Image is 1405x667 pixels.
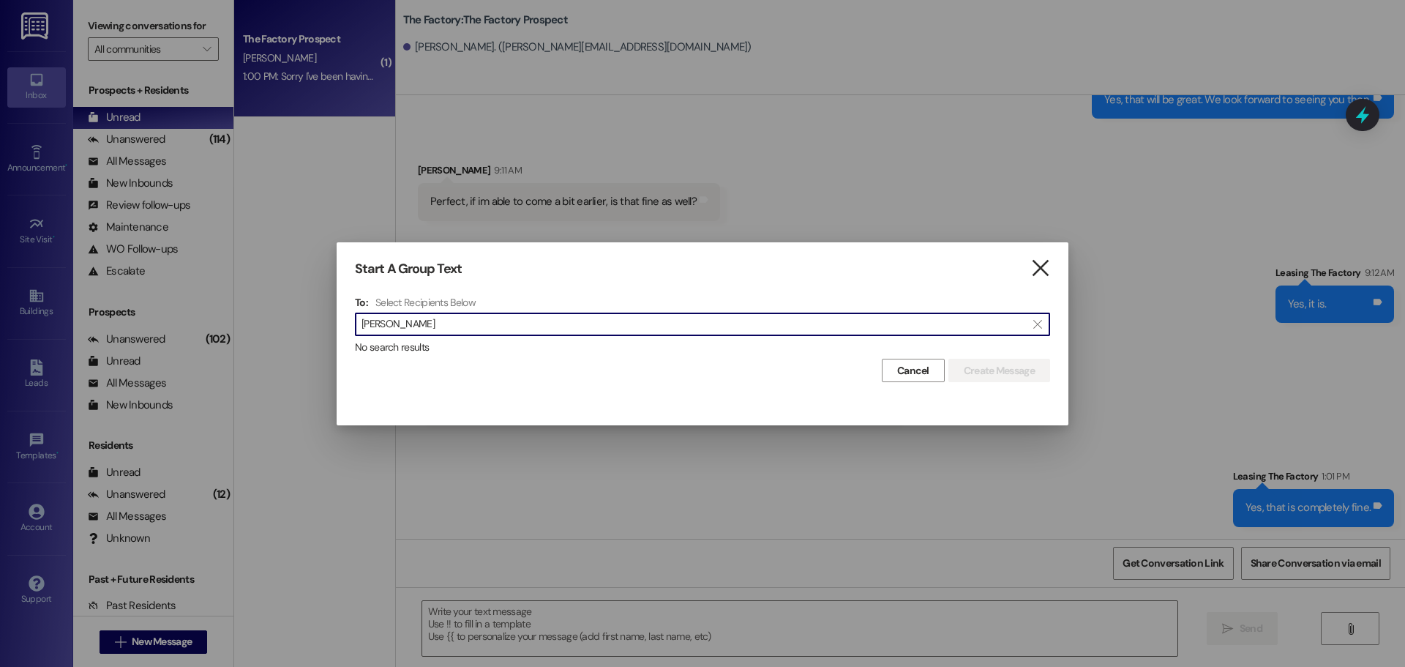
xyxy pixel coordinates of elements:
h4: Select Recipients Below [375,296,476,309]
span: Create Message [964,363,1035,379]
button: Create Message [948,359,1050,382]
button: Cancel [882,359,945,382]
h3: Start A Group Text [355,261,462,277]
i:  [1030,261,1050,276]
i:  [1033,318,1041,330]
div: No search results [355,340,1050,355]
span: Cancel [897,363,929,379]
input: Search for any contact or apartment [361,314,1026,335]
button: Clear text [1026,313,1049,335]
h3: To: [355,296,368,309]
